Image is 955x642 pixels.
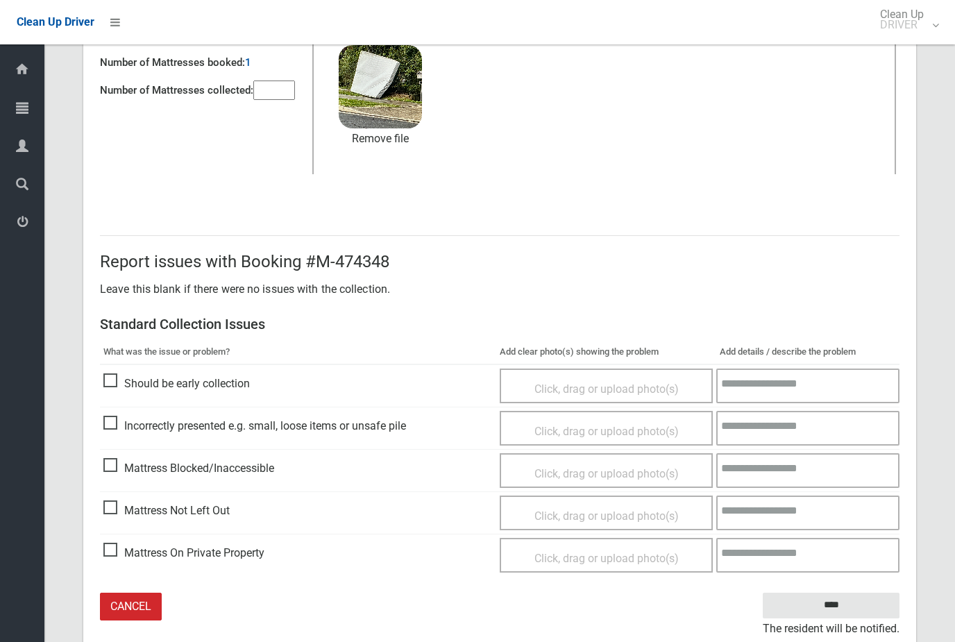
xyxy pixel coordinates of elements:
span: Mattress Blocked/Inaccessible [103,458,274,479]
strong: 2.4 [364,63,380,76]
h4: 1 [245,57,251,69]
small: DRIVER [880,19,924,30]
span: Mattress On Private Property [103,543,264,564]
span: Clean Up Driver [17,15,94,28]
h4: Number of Mattresses collected: [100,85,253,96]
span: Click, drag or upload photo(s) [534,552,679,565]
h4: Number of Mattresses booked: [100,57,245,69]
h2: Report issues with Booking #M-474348 [100,253,899,271]
span: Clean Up [873,9,938,30]
a: Remove file [339,128,422,149]
span: Click, drag or upload photo(s) [534,467,679,480]
span: Click, drag or upload photo(s) [534,425,679,438]
span: Incorrectly presented e.g. small, loose items or unsafe pile [103,416,406,437]
a: Cancel [100,593,162,621]
small: The resident will be notified. [763,618,899,639]
span: Click, drag or upload photo(s) [534,509,679,523]
th: Add clear photo(s) showing the problem [496,340,716,364]
span: MB [360,63,401,76]
span: image.jpg [351,87,410,102]
a: Clean Up Driver [17,12,94,33]
p: Leave this blank if there were no issues with the collection. [100,279,899,300]
span: Mattress Not Left Out [103,500,230,521]
th: What was the issue or problem? [100,340,496,364]
th: Add details / describe the problem [716,340,899,364]
h3: Standard Collection Issues [100,316,899,332]
span: Click, drag or upload photo(s) [534,382,679,396]
span: Should be early collection [103,373,250,394]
